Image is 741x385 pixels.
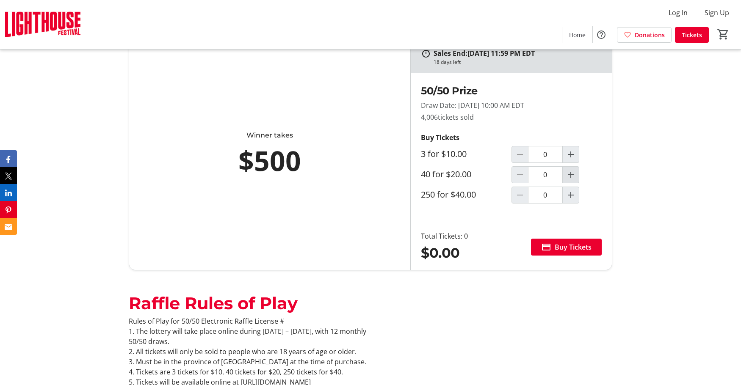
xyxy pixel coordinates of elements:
label: 250 for $40.00 [421,190,476,200]
span: [DATE] 11:59 PM EDT [467,49,535,58]
div: 18 days left [434,58,461,66]
div: Winner takes [166,130,373,140]
span: Sales End: [434,49,467,58]
label: 3 for $10.00 [421,149,467,159]
button: Log In [662,6,694,19]
a: Tickets [675,27,709,43]
div: Total Tickets: 0 [421,231,468,241]
span: Donations [635,30,665,39]
span: Tickets [682,30,702,39]
div: $0.00 [421,243,468,263]
button: Cart [716,27,731,42]
span: Home [569,30,586,39]
p: 2. All tickets will only be sold to people who are 18 years of age or older. [129,346,613,357]
strong: Buy Tickets [421,133,459,142]
span: Sign Up [705,8,729,18]
h2: 50/50 Prize [421,83,602,99]
button: Sign Up [698,6,736,19]
span: Buy Tickets [555,242,592,252]
a: Home [562,27,592,43]
label: 40 for $20.00 [421,169,471,179]
p: 4,006 tickets sold [421,112,602,122]
img: Lighthouse Festival's Logo [5,3,80,46]
div: Raffle Rules of Play [129,291,613,316]
button: Increment by one [563,146,579,162]
button: Help [593,26,610,43]
p: 1. The lottery will take place online during [DATE] – [DATE], with 12 monthly [129,326,613,336]
p: 4. Tickets are 3 tickets for $10, 40 tickets for $20, 250 tickets for $40. [129,367,613,377]
p: Draw Date: [DATE] 10:00 AM EDT [421,100,602,110]
button: Increment by one [563,187,579,203]
p: 3. Must be in the province of [GEOGRAPHIC_DATA] at the time of purchase. [129,357,613,367]
button: Buy Tickets [531,239,602,256]
p: Rules of Play for 50/50 Electronic Raffle License # [129,316,613,326]
button: Increment by one [563,167,579,183]
a: Donations [617,27,672,43]
p: 50/50 draws. [129,336,613,346]
span: Log In [669,8,688,18]
div: $500 [166,140,373,181]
